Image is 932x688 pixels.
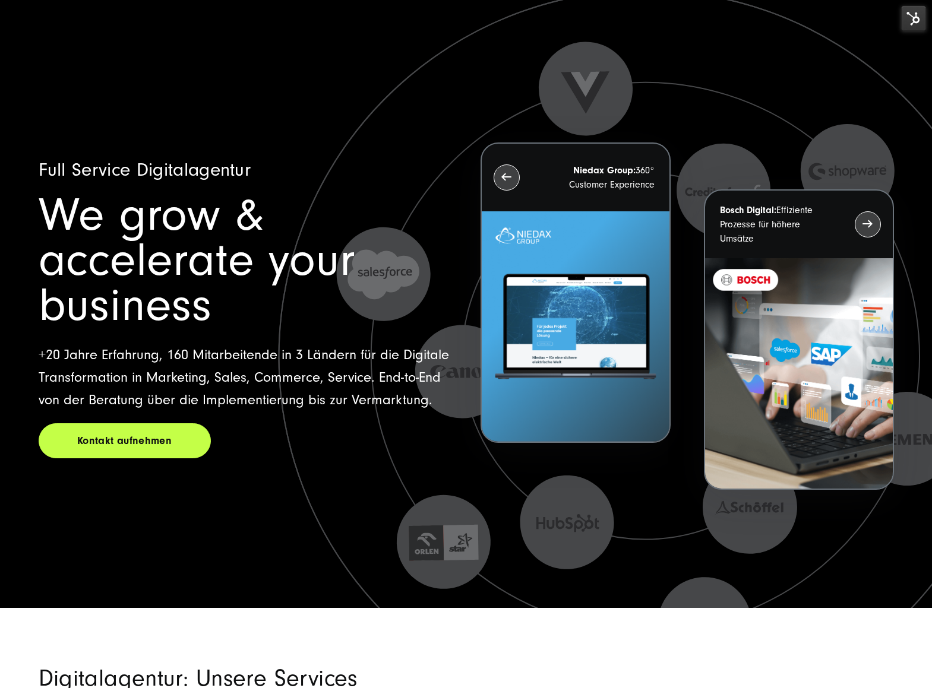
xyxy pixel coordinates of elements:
h1: We grow & accelerate your business [39,193,452,328]
span: Full Service Digitalagentur [39,159,251,180]
button: Bosch Digital:Effiziente Prozesse für höhere Umsätze BOSCH - Kundeprojekt - Digital Transformatio... [704,189,894,490]
p: Effiziente Prozesse für höhere Umsätze [720,203,833,246]
img: BOSCH - Kundeprojekt - Digital Transformation Agentur SUNZINET [705,258,893,489]
strong: Bosch Digital: [720,205,776,215]
p: +20 Jahre Erfahrung, 160 Mitarbeitende in 3 Ländern für die Digitale Transformation in Marketing,... [39,344,452,411]
a: Kontakt aufnehmen [39,423,211,458]
p: 360° Customer Experience [541,163,655,192]
strong: Niedax Group: [573,165,636,176]
button: Niedax Group:360° Customer Experience Letztes Projekt von Niedax. Ein Laptop auf dem die Niedax W... [481,142,671,443]
img: Letztes Projekt von Niedax. Ein Laptop auf dem die Niedax Website geöffnet ist, auf blauem Hinter... [482,211,669,442]
img: HubSpot Tools-Menüschalter [901,6,926,31]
